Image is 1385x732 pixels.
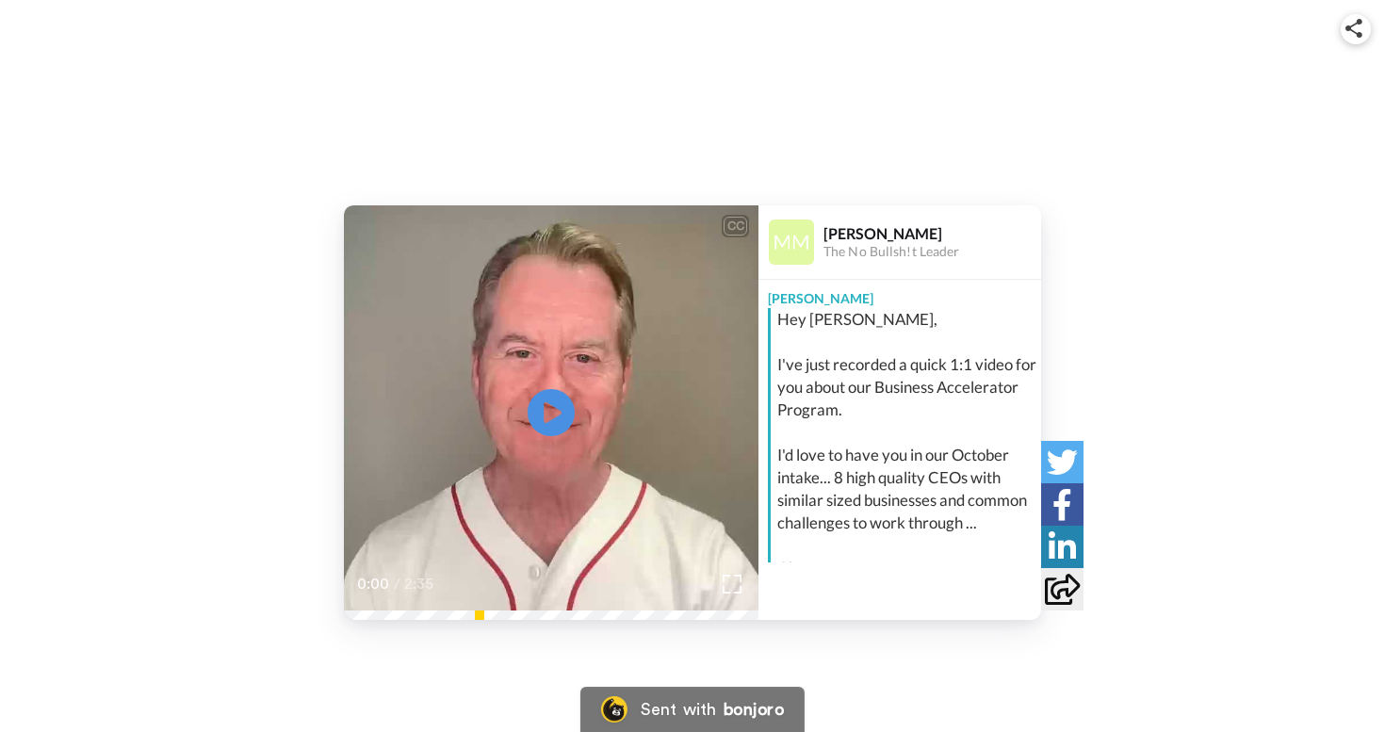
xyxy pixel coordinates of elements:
div: [PERSON_NAME] [823,224,1040,242]
img: Profile Image [769,220,814,265]
span: 2:35 [404,573,437,595]
div: [PERSON_NAME] [758,280,1041,308]
img: Full screen [723,575,741,594]
div: Hey [PERSON_NAME], I've just recorded a quick 1:1 video for you about our Business Accelerator Pr... [777,308,1036,625]
span: / [394,573,400,595]
img: ic_share.svg [1345,19,1362,38]
div: The No Bullsh!t Leader [823,244,1040,260]
span: 0:00 [357,573,390,595]
img: logo [625,102,760,177]
div: CC [724,217,747,236]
